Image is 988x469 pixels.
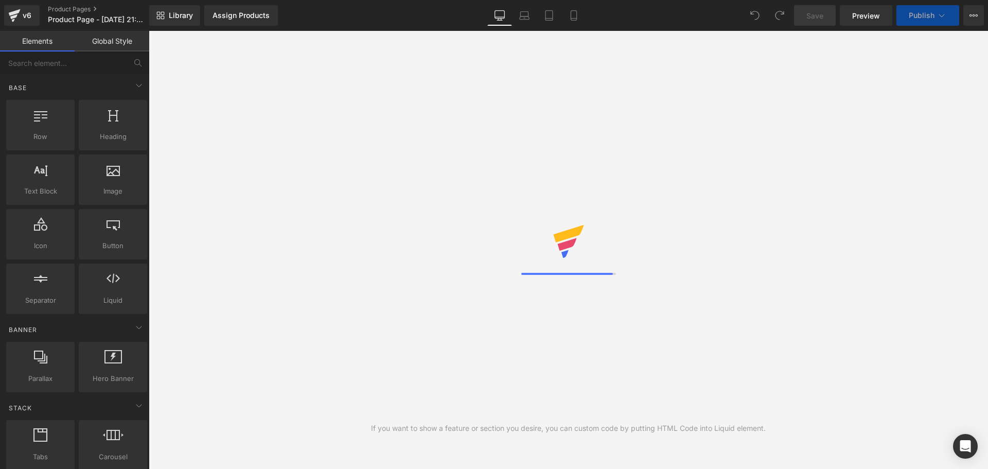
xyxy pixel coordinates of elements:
a: Laptop [512,5,537,26]
a: Preview [840,5,892,26]
button: Publish [896,5,959,26]
a: Product Pages [48,5,166,13]
span: Tabs [9,451,72,462]
span: Heading [82,131,144,142]
span: Base [8,83,28,93]
a: v6 [4,5,40,26]
span: Image [82,186,144,197]
div: If you want to show a feature or section you desire, you can custom code by putting HTML Code int... [371,423,766,434]
span: Liquid [82,295,144,306]
a: New Library [149,5,200,26]
span: Text Block [9,186,72,197]
button: Undo [745,5,765,26]
a: Desktop [487,5,512,26]
span: Banner [8,325,38,335]
span: Library [169,11,193,20]
span: Separator [9,295,72,306]
a: Mobile [561,5,586,26]
span: Row [9,131,72,142]
span: Carousel [82,451,144,462]
a: Tablet [537,5,561,26]
span: Stack [8,403,33,413]
div: Open Intercom Messenger [953,434,978,459]
div: v6 [21,9,33,22]
span: Icon [9,240,72,251]
div: Assign Products [213,11,270,20]
span: Save [806,10,823,21]
span: Parallax [9,373,72,384]
button: Redo [769,5,790,26]
span: Preview [852,10,880,21]
span: Hero Banner [82,373,144,384]
span: Product Page - [DATE] 21:07:08 [48,15,147,24]
span: Publish [909,11,934,20]
button: More [963,5,984,26]
a: Global Style [75,31,149,51]
span: Button [82,240,144,251]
